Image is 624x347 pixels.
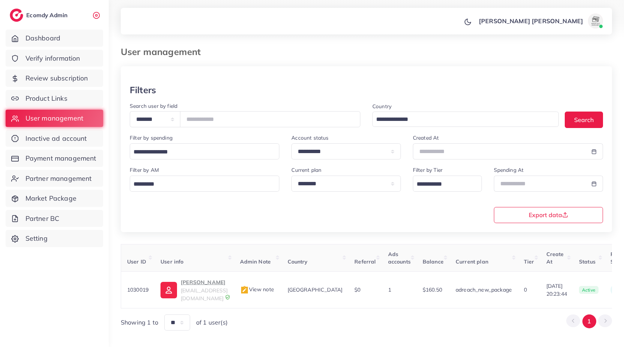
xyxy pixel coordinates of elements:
span: Inactive ad account [25,134,87,143]
span: [GEOGRAPHIC_DATA] [288,286,343,293]
input: Search for option [373,114,549,125]
span: $0 [354,286,360,293]
span: Referral [354,258,376,265]
img: logo [10,9,23,22]
span: Export data [529,212,568,218]
a: [PERSON_NAME][EMAIL_ADDRESS][DOMAIN_NAME] [160,278,228,302]
input: Search for option [131,146,270,158]
span: Admin Note [240,258,271,265]
span: Tier [524,258,534,265]
span: 1030019 [127,286,148,293]
input: Search for option [414,179,472,190]
label: Country [372,103,391,110]
h2: Ecomdy Admin [26,12,69,19]
label: Account status [291,134,328,141]
h3: User management [121,46,207,57]
span: [DATE] 20:23:44 [546,282,567,298]
img: ic-user-info.36bf1079.svg [160,282,177,298]
a: logoEcomdy Admin [10,9,69,22]
span: Product Links [25,94,67,103]
a: Market Package [6,190,103,207]
span: Partner management [25,174,92,183]
input: Search for option [131,179,270,190]
span: [EMAIL_ADDRESS][DOMAIN_NAME] [181,287,228,301]
a: Review subscription [6,70,103,87]
img: avatar [588,13,603,28]
a: Setting [6,230,103,247]
span: Ads accounts [388,251,411,265]
h3: Filters [130,85,156,95]
label: Filter by AM [130,166,159,174]
span: View note [240,286,274,293]
img: 9CAL8B2pu8EFxCJHYAAAAldEVYdGRhdGU6Y3JlYXRlADIwMjItMTItMDlUMDQ6NTg6MzkrMDA6MDBXSlgLAAAAJXRFWHRkYXR... [225,295,230,300]
a: Dashboard [6,30,103,47]
button: Go to page 1 [582,314,596,328]
a: Verify information [6,50,103,67]
label: Created At [413,134,439,141]
span: Payment management [25,153,96,163]
label: Spending At [494,166,524,174]
label: Filter by spending [130,134,172,141]
a: Partner management [6,170,103,187]
span: User info [160,258,183,265]
a: User management [6,110,103,127]
img: admin_note.cdd0b510.svg [240,286,249,295]
span: adreach_new_package [456,286,512,293]
p: [PERSON_NAME] [PERSON_NAME] [479,16,583,25]
div: Search for option [130,176,279,192]
span: Showing 1 to [121,318,158,327]
span: Setting [25,234,48,243]
span: Review subscription [25,73,88,83]
span: Partner BC [25,214,60,223]
span: Market Package [25,194,76,203]
span: active [579,286,598,294]
span: 1 [388,286,391,293]
span: Current plan [456,258,488,265]
label: Current plan [291,166,321,174]
a: Product Links [6,90,103,107]
span: 0 [524,286,527,293]
span: Dashboard [25,33,60,43]
div: Search for option [372,112,559,127]
div: Search for option [130,143,279,159]
label: Filter by Tier [413,166,442,174]
span: User management [25,113,83,123]
a: Partner BC [6,210,103,227]
span: of 1 user(s) [196,318,228,327]
span: User ID [127,258,146,265]
span: $160.50 [423,286,442,293]
div: Search for option [413,176,482,192]
span: Country [288,258,308,265]
ul: Pagination [566,314,612,328]
span: Balance [423,258,444,265]
span: Create At [546,251,564,265]
a: [PERSON_NAME] [PERSON_NAME]avatar [475,13,606,28]
button: Search [565,112,603,128]
span: Verify information [25,54,80,63]
a: Inactive ad account [6,130,103,147]
label: Search user by field [130,102,177,110]
a: Payment management [6,150,103,167]
button: Export data [494,207,603,223]
span: Status [579,258,595,265]
p: [PERSON_NAME] [181,278,228,287]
